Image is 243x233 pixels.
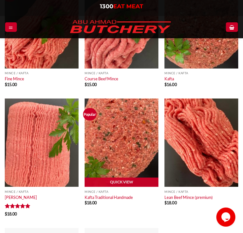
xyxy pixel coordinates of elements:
span: $ [164,200,167,205]
img: Abu Ahmad Butchery [65,16,176,38]
img: Kafta Traditional Handmade [85,98,158,187]
span: $ [85,82,87,87]
img: Kibbeh Mince [5,98,79,187]
p: Mince / Kafta [164,190,238,193]
p: Mince / Kafta [5,71,79,75]
div: Rated 5 out of 5 [5,203,31,209]
a: Course Beef Mince [85,76,118,81]
span: $ [164,82,167,87]
a: Kafta Traditional Handmade [85,195,133,200]
a: [PERSON_NAME] [5,195,37,200]
p: Mince / Kafta [85,71,158,75]
span: $ [5,82,7,87]
a: Fine Mince [5,76,24,81]
a: Quick View [85,178,158,187]
iframe: chat widget [216,208,237,227]
bdi: 18.00 [85,200,97,205]
p: Mince / Kafta [85,190,158,193]
span: EAT MEAT [113,3,143,10]
bdi: 16.00 [164,82,177,87]
a: 1300EAT MEAT [100,3,143,10]
bdi: 18.00 [164,200,177,205]
a: Lean Beef Mince (premium) [164,195,212,200]
p: Mince / Kafta [5,190,79,193]
a: View cart [226,22,238,32]
img: Lean Beef Mince [164,98,238,187]
span: Rated out of 5 [5,203,31,211]
span: $ [5,211,7,216]
p: Mince / Kafta [164,71,238,75]
bdi: 15.00 [85,82,97,87]
bdi: 15.00 [5,82,17,87]
a: Menu [5,22,17,32]
a: Kafta [164,76,174,81]
span: $ [85,200,87,205]
span: 1300 [100,3,113,10]
bdi: 18.00 [5,211,17,216]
